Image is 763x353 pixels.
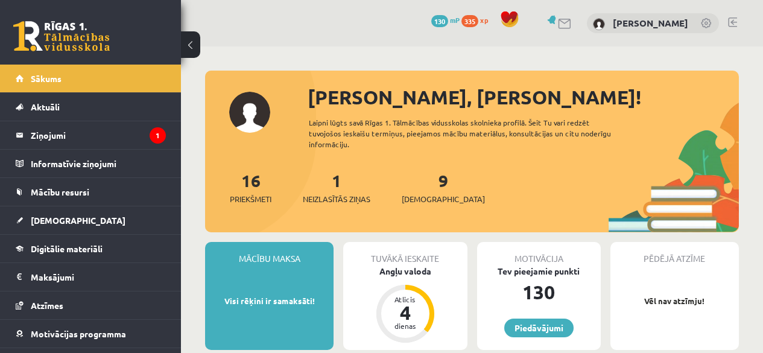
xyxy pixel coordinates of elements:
[450,15,460,25] span: mP
[16,178,166,206] a: Mācību resursi
[477,242,601,265] div: Motivācija
[309,117,629,150] div: Laipni lūgts savā Rīgas 1. Tālmācības vidusskolas skolnieka profilā. Šeit Tu vari redzēt tuvojošo...
[13,21,110,51] a: Rīgas 1. Tālmācības vidusskola
[480,15,488,25] span: xp
[477,278,601,307] div: 130
[31,121,166,149] legend: Ziņojumi
[31,300,63,311] span: Atzīmes
[343,242,467,265] div: Tuvākā ieskaite
[16,291,166,319] a: Atzīmes
[616,295,733,307] p: Vēl nav atzīmju!
[504,319,574,337] a: Piedāvājumi
[343,265,467,345] a: Angļu valoda Atlicis 4 dienas
[461,15,478,27] span: 335
[16,206,166,234] a: [DEMOGRAPHIC_DATA]
[16,150,166,177] a: Informatīvie ziņojumi
[402,170,485,205] a: 9[DEMOGRAPHIC_DATA]
[387,296,423,303] div: Atlicis
[211,295,328,307] p: Visi rēķini ir samaksāti!
[16,263,166,291] a: Maksājumi
[431,15,460,25] a: 130 mP
[205,242,334,265] div: Mācību maksa
[613,17,688,29] a: [PERSON_NAME]
[230,193,271,205] span: Priekšmeti
[16,121,166,149] a: Ziņojumi1
[150,127,166,144] i: 1
[402,193,485,205] span: [DEMOGRAPHIC_DATA]
[343,265,467,278] div: Angļu valoda
[31,243,103,254] span: Digitālie materiāli
[230,170,271,205] a: 16Priekšmeti
[16,65,166,92] a: Sākums
[16,235,166,262] a: Digitālie materiāli
[16,93,166,121] a: Aktuāli
[593,18,605,30] img: Anna Enija Kozlinska
[610,242,739,265] div: Pēdējā atzīme
[31,101,60,112] span: Aktuāli
[31,263,166,291] legend: Maksājumi
[31,328,126,339] span: Motivācijas programma
[31,150,166,177] legend: Informatīvie ziņojumi
[31,186,89,197] span: Mācību resursi
[303,193,370,205] span: Neizlasītās ziņas
[303,170,370,205] a: 1Neizlasītās ziņas
[461,15,494,25] a: 335 xp
[387,303,423,322] div: 4
[477,265,601,278] div: Tev pieejamie punkti
[387,322,423,329] div: dienas
[16,320,166,348] a: Motivācijas programma
[431,15,448,27] span: 130
[31,215,125,226] span: [DEMOGRAPHIC_DATA]
[31,73,62,84] span: Sākums
[308,83,739,112] div: [PERSON_NAME], [PERSON_NAME]!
